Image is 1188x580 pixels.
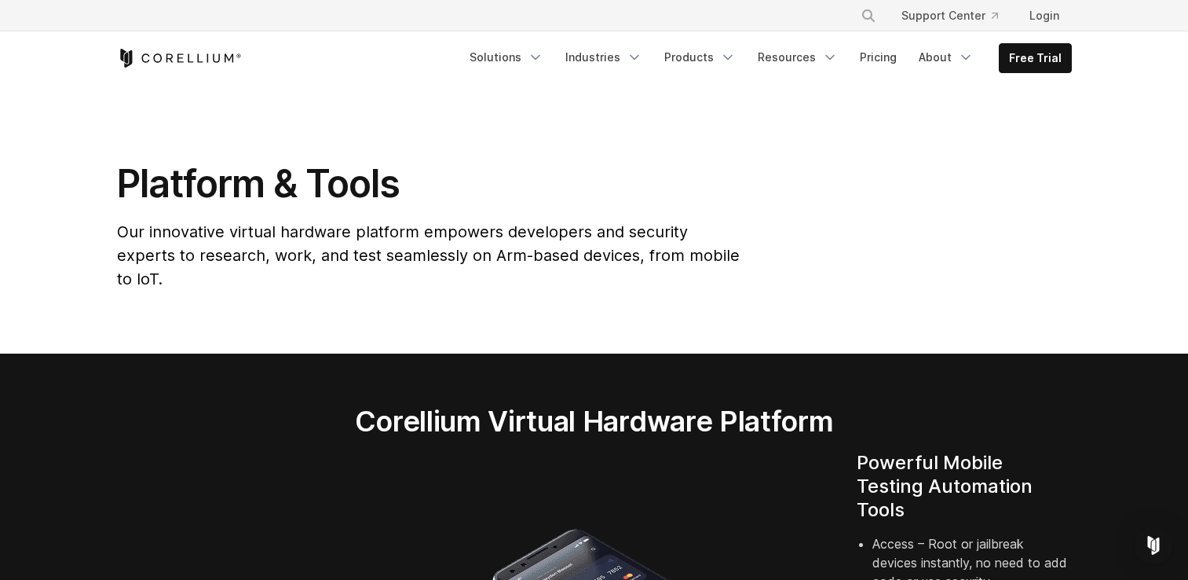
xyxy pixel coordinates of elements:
div: Open Intercom Messenger [1135,527,1172,564]
a: Corellium Home [117,49,242,68]
a: Free Trial [1000,44,1071,72]
h1: Platform & Tools [117,160,743,207]
a: About [909,43,983,72]
span: Our innovative virtual hardware platform empowers developers and security experts to research, wo... [117,222,740,288]
a: Pricing [850,43,906,72]
a: Support Center [889,2,1011,30]
div: Navigation Menu [842,2,1072,30]
a: Products [655,43,745,72]
a: Industries [556,43,652,72]
h2: Corellium Virtual Hardware Platform [281,404,907,439]
h4: Powerful Mobile Testing Automation Tools [857,451,1072,522]
div: Navigation Menu [460,43,1072,73]
a: Solutions [460,43,553,72]
a: Login [1017,2,1072,30]
a: Resources [748,43,847,72]
button: Search [854,2,883,30]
